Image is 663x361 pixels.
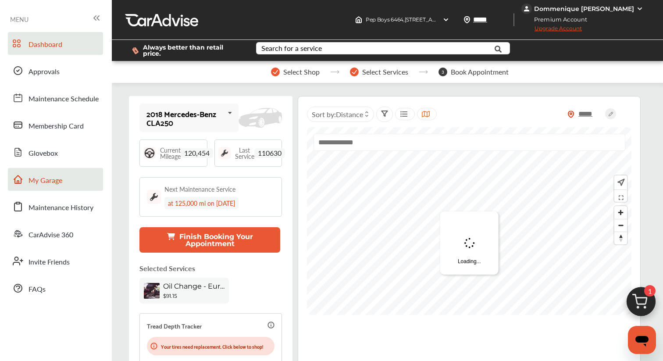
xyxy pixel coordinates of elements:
[8,32,103,55] a: Dashboard
[8,277,103,300] a: FAQs
[254,148,285,158] span: 110630
[132,47,139,54] img: dollor_label_vector.a70140d1.svg
[438,68,447,76] span: 3
[8,250,103,272] a: Invite Friends
[644,285,656,297] span: 1
[139,227,281,253] button: Finish Booking Your Appointment
[283,68,320,76] span: Select Shop
[336,109,363,119] span: Distance
[271,68,280,76] img: stepper-checkmark.b5569197.svg
[8,114,103,136] a: Membership Card
[146,109,224,127] div: 2018 Mercedes-Benz CLA250
[521,25,582,36] span: Upgrade Account
[8,86,103,109] a: Maintenance Schedule
[29,257,70,268] span: Invite Friends
[419,70,428,74] img: stepper-arrow.e24c07c6.svg
[628,326,656,354] iframe: Button to launch messaging window
[614,219,627,232] button: Zoom out
[10,16,29,23] span: MENU
[522,15,594,24] span: Premium Account
[620,283,662,325] img: cart_icon.3d0951e8.svg
[366,16,524,23] span: Pep Boys 6464 , [STREET_ADDRESS] [PERSON_NAME] , MI 48017
[144,283,160,299] img: oil-change-thumb.jpg
[235,147,254,159] span: Last Service
[350,68,359,76] img: stepper-checkmark.b5569197.svg
[164,197,239,209] div: at 125,000 mi on [DATE]
[442,16,449,23] img: header-down-arrow.9dd2ce7d.svg
[239,108,282,128] img: placeholder_car.fcab19be.svg
[29,148,58,159] span: Glovebox
[139,263,195,273] p: Selected Services
[636,5,643,12] img: WGsFRI8htEPBVLJbROoPRyZpYNWhNONpIPPETTm6eUC0GeLEiAAAAAElFTkSuQmCC
[330,70,339,74] img: stepper-arrow.e24c07c6.svg
[147,190,161,204] img: maintenance_logo
[143,44,242,57] span: Always better than retail price.
[567,111,574,118] img: location_vector_orange.38f05af8.svg
[614,206,627,219] button: Zoom in
[143,147,156,159] img: steering_logo
[29,202,93,214] span: Maintenance History
[29,175,62,186] span: My Garage
[29,229,73,241] span: CarAdvise 360
[8,59,103,82] a: Approvals
[614,232,627,244] button: Reset bearing to north
[440,211,499,275] div: Loading...
[616,178,625,187] img: recenter.ce011a49.svg
[362,68,408,76] span: Select Services
[161,342,263,350] p: Your tires need replacement. Click below to shop!
[521,4,532,14] img: jVpblrzwTbfkPYzPPzSLxeg0AAAAASUVORK5CYII=
[8,168,103,191] a: My Garage
[29,66,60,78] span: Approvals
[8,195,103,218] a: Maintenance History
[8,141,103,164] a: Glovebox
[163,282,225,290] span: Oil Change - Euro-synthetic
[8,222,103,245] a: CarAdvise 360
[534,5,634,13] div: Dommenique [PERSON_NAME]
[355,16,362,23] img: header-home-logo.8d720a4f.svg
[29,284,46,295] span: FAQs
[147,321,202,331] p: Tread Depth Tracker
[29,121,84,132] span: Membership Card
[261,45,322,52] div: Search for a service
[312,109,363,119] span: Sort by :
[164,185,235,193] div: Next Maintenance Service
[463,16,471,23] img: location_vector.a44bc228.svg
[29,93,99,105] span: Maintenance Schedule
[307,127,631,315] canvas: Map
[160,147,181,159] span: Current Mileage
[181,148,213,158] span: 120,454
[29,39,62,50] span: Dashboard
[513,13,514,26] img: header-divider.bc55588e.svg
[163,293,177,299] b: $91.15
[451,68,509,76] span: Book Appointment
[218,147,231,159] img: maintenance_logo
